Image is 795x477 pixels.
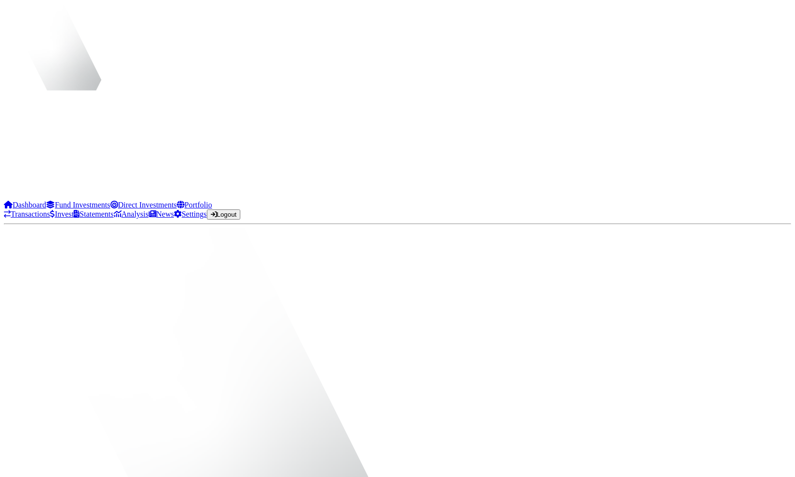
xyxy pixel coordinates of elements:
[149,210,174,218] a: News
[46,201,110,209] a: Fund Investments
[4,4,791,199] img: Icehouse Ventures Logo
[207,209,241,220] button: Logout
[50,210,74,218] a: Invest
[4,201,46,209] a: Dashboard
[177,201,212,209] a: Portfolio
[110,201,177,209] a: Direct Investments
[174,210,207,218] a: Settings
[4,210,50,218] a: Transactions
[74,210,113,218] a: Statements
[114,210,149,218] a: Analysis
